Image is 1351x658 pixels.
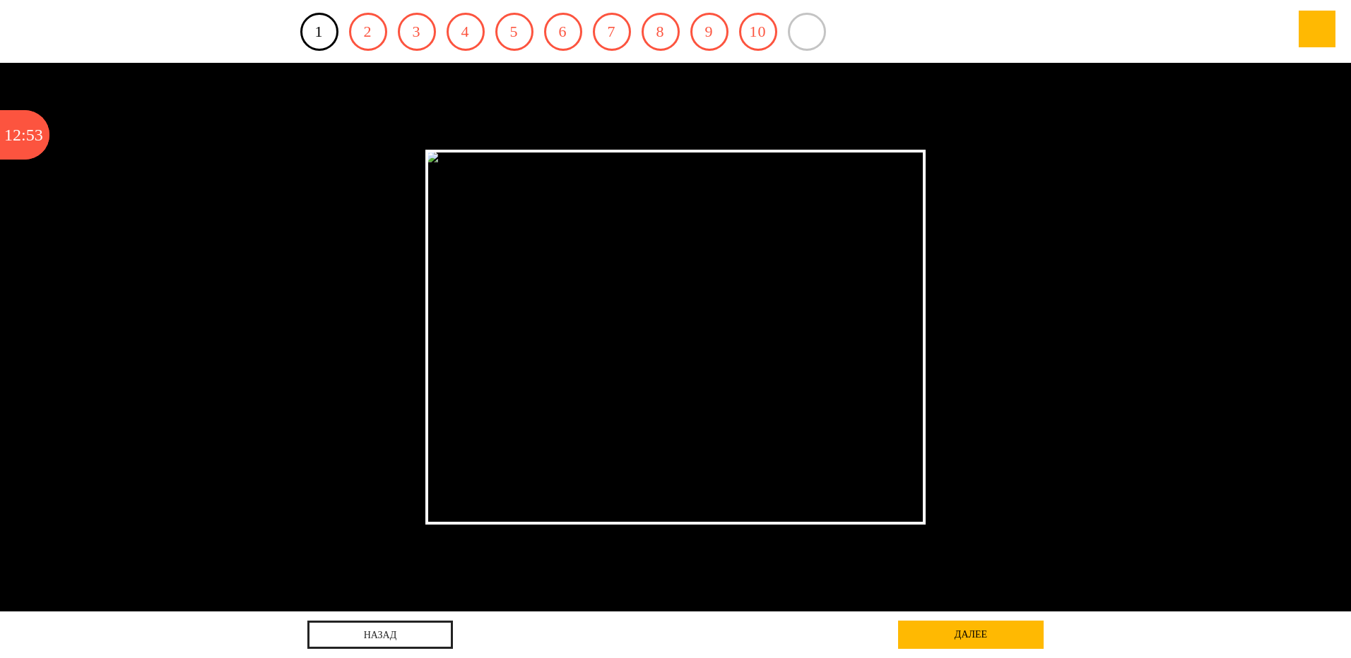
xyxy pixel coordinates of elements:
[349,13,387,51] a: 2
[21,110,26,160] div: :
[398,13,436,51] a: 3
[300,13,338,51] a: 1
[739,13,777,51] a: 10
[307,621,453,649] a: назад
[898,621,1044,649] a: далее
[4,110,21,160] div: 12
[544,13,582,51] a: 6
[26,110,43,160] div: 53
[447,13,485,51] a: 4
[593,13,631,51] a: 7
[642,13,680,51] a: 8
[690,13,728,51] a: 9
[495,13,533,51] a: 5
